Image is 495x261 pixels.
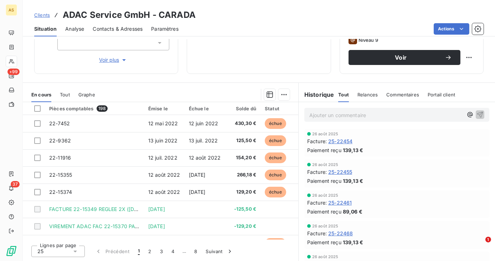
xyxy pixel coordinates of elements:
[485,237,491,242] span: 1
[307,177,341,185] span: Paiement reçu
[57,56,169,64] button: Voir plus
[338,92,349,97] span: Tout
[148,172,180,178] span: 12 août 2022
[359,37,378,43] span: Niveau 9
[65,25,84,32] span: Analyse
[134,244,144,259] button: 1
[6,245,17,257] img: Logo LeanPay
[37,248,43,255] span: 25
[49,206,170,212] span: FACTURE 22-15349 REGLEE 2X ([DATE] + [DATE])
[230,189,256,196] span: 129,20 €
[265,152,286,163] span: échue
[148,189,180,195] span: 12 août 2022
[230,137,256,144] span: 125,50 €
[151,25,179,32] span: Paramètres
[357,55,445,60] span: Voir
[34,11,50,19] a: Clients
[328,137,352,145] span: 25-22454
[230,206,256,213] span: -125,50 €
[148,206,165,212] span: [DATE]
[91,244,134,259] button: Précédent
[386,92,419,97] span: Commentaires
[299,90,334,99] h6: Historique
[148,223,165,229] span: [DATE]
[179,246,190,257] span: …
[328,230,353,237] span: 25-22468
[343,239,363,246] span: 139,13 €
[49,120,70,126] span: 22-7452
[49,105,140,112] div: Pièces comptables
[31,92,51,97] span: En cours
[307,230,327,237] span: Facture :
[230,154,256,161] span: 154,20 €
[49,189,72,195] span: 22-15374
[49,137,71,144] span: 22-9362
[189,189,206,195] span: [DATE]
[328,168,352,176] span: 25-22455
[11,181,20,187] span: 37
[78,92,95,97] span: Graphe
[63,9,196,21] h3: ADAC Service GmbH - CARADA
[307,208,341,215] span: Paiement reçu
[328,199,352,206] span: 25-22461
[189,120,218,126] span: 12 juin 2022
[189,155,221,161] span: 12 août 2022
[307,239,341,246] span: Paiement reçu
[349,50,460,65] button: Voir
[167,244,179,259] button: 4
[6,4,17,16] div: AS
[265,170,286,180] span: échue
[148,137,178,144] span: 13 juin 2022
[265,187,286,197] span: échue
[148,106,180,111] div: Émise le
[307,146,341,154] span: Paiement reçu
[312,193,339,197] span: 26 août 2025
[471,237,488,254] iframe: Intercom live chat
[307,168,327,176] span: Facture :
[343,208,362,215] span: 89,06 €
[49,172,72,178] span: 22-15355
[60,92,70,97] span: Tout
[230,223,256,230] span: -129,20 €
[156,244,167,259] button: 3
[189,172,206,178] span: [DATE]
[265,106,293,111] div: Statut
[434,23,469,35] button: Actions
[343,146,363,154] span: 139,13 €
[34,12,50,18] span: Clients
[7,69,20,75] span: +99
[63,40,69,46] input: Ajouter une valeur
[97,105,108,112] span: 198
[312,162,339,167] span: 26 août 2025
[265,135,286,146] span: échue
[148,120,178,126] span: 12 mai 2022
[230,120,256,127] span: 430,30 €
[230,106,256,111] div: Solde dû
[34,25,57,32] span: Situation
[144,244,155,259] button: 2
[99,56,128,64] span: Voir plus
[49,223,196,229] span: VIREMENT ADAC FAC 22-15370 PAYEE 2X (01+06/09/2022)
[307,199,327,206] span: Facture :
[49,155,71,161] span: 22-11916
[189,137,218,144] span: 13 juil. 2022
[138,248,140,255] span: 1
[265,238,286,249] span: échue
[312,255,339,259] span: 26 août 2025
[190,244,201,259] button: 8
[357,92,378,97] span: Relances
[148,155,177,161] span: 12 juil. 2022
[312,224,339,228] span: 26 août 2025
[93,25,143,32] span: Contacts & Adresses
[189,106,222,111] div: Échue le
[343,177,363,185] span: 139,13 €
[202,244,238,259] button: Suivant
[307,137,327,145] span: Facture :
[265,118,286,129] span: échue
[428,92,455,97] span: Portail client
[230,171,256,179] span: 266,18 €
[312,132,339,136] span: 26 août 2025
